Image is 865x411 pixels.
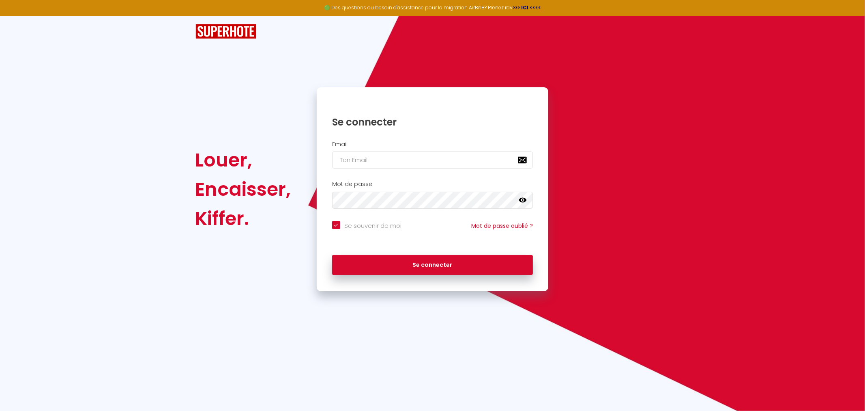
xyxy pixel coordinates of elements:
h2: Mot de passe [332,181,533,188]
h2: Email [332,141,533,148]
a: Mot de passe oublié ? [471,222,533,230]
input: Ton Email [332,151,533,169]
div: Kiffer. [195,204,291,233]
h1: Se connecter [332,116,533,128]
a: >>> ICI <<<< [513,4,541,11]
img: SuperHote logo [195,24,256,39]
div: Louer, [195,145,291,175]
button: Se connecter [332,255,533,275]
div: Encaisser, [195,175,291,204]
